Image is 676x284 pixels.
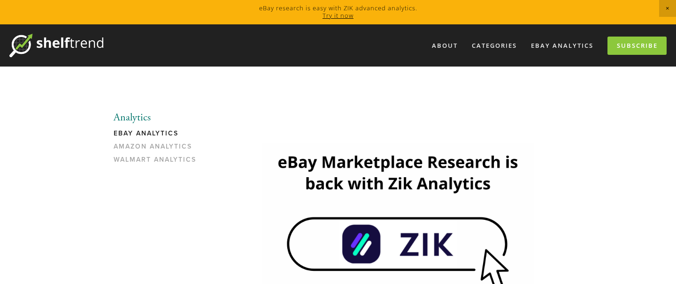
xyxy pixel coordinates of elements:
[607,37,667,55] a: Subscribe
[114,142,203,156] a: Amazon Analytics
[114,112,203,124] li: Analytics
[426,38,464,53] a: About
[525,38,599,53] a: eBay Analytics
[114,129,203,142] a: eBay Analytics
[466,38,523,53] div: Categories
[323,11,353,20] a: Try it now
[9,34,103,57] img: ShelfTrend
[114,156,203,169] a: Walmart Analytics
